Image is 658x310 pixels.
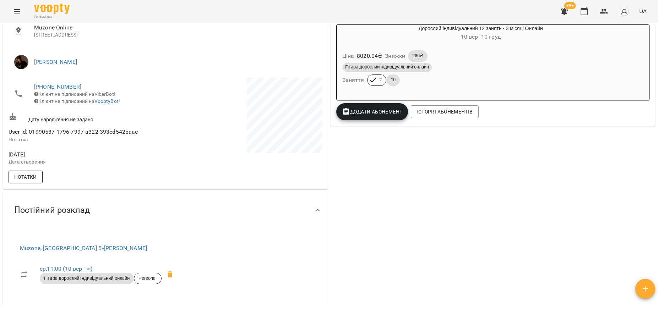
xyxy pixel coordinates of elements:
[342,51,354,61] h6: Ціна
[9,159,164,166] p: Дата створення
[411,105,478,118] button: Історія абонементів
[342,107,403,116] span: Додати Абонемент
[9,171,43,183] button: Нотатки
[34,83,81,90] a: [PHONE_NUMBER]
[417,107,473,116] span: Історія абонементів
[342,75,364,85] h6: Заняття
[337,25,625,42] div: Дорослий індивідуальний 12 занять - 3 місяці Онлайн
[375,77,386,83] span: 2
[3,192,328,228] div: Постійний розклад
[337,25,625,94] button: Дорослий індивідуальний 12 занять - 3 місяці Онлайн10 вер- 10 грудЦіна8020.04₴Знижки280₴Гітара до...
[357,52,382,60] p: 8020.04 ₴
[9,150,164,159] span: [DATE]
[34,23,316,32] span: Muzone Online
[134,275,161,282] span: Personal
[20,245,147,251] a: Muzone, [GEOGRAPHIC_DATA] 5»[PERSON_NAME]
[34,59,77,65] a: [PERSON_NAME]
[639,7,647,15] span: UA
[386,77,400,83] span: 10
[14,55,28,69] img: Антон
[342,64,432,70] span: Гітара дорослий індивідуальний онлайн
[564,2,576,9] span: 99+
[636,5,649,18] button: UA
[34,98,120,104] span: Клієнт не підписаний на !
[34,91,115,97] span: Клієнт не підписаний на ViberBot!
[385,51,405,61] h6: Знижки
[34,4,70,14] img: Voopty Logo
[40,265,92,272] a: ср,11:00 (10 вер - ∞)
[40,275,134,282] span: Гітара дорослий індивідуальний онлайн
[94,98,119,104] a: VooptyBot
[162,266,179,283] span: Видалити приватний урок Антон ср 11:00 клієнта Тарек Хатем
[9,128,138,135] span: User Id: 01990537-1796-7997-a322-393ed542baae
[336,103,408,120] button: Додати Абонемент
[9,136,164,143] p: Нотатка
[408,52,428,59] span: 280₴
[14,173,37,181] span: Нотатки
[7,111,165,124] div: Дату народження не задано
[34,15,70,19] span: For Business
[461,33,501,40] span: 10 вер - 10 груд
[34,32,316,39] p: [STREET_ADDRESS]
[9,3,26,20] button: Menu
[619,6,629,16] img: avatar_s.png
[14,205,90,216] span: Постійний розклад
